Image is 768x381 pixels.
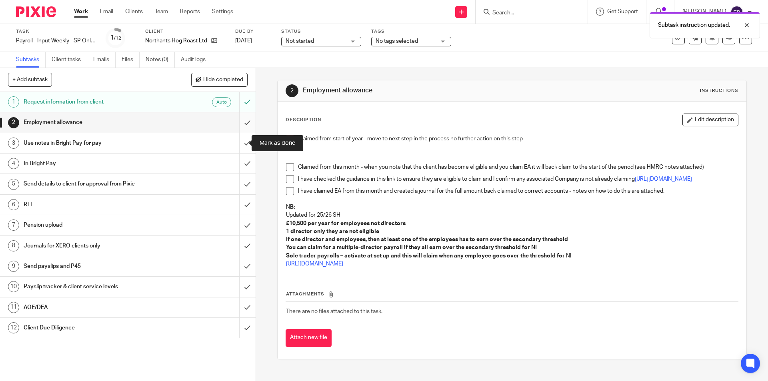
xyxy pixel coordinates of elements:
strong: Sole trader payrolls – activate at set up and this will claim when any employee goes over the thr... [286,253,572,259]
button: Hide completed [191,73,248,86]
h1: Employment allowance [24,116,162,128]
a: [URL][DOMAIN_NAME] [635,176,692,182]
p: Claimed from start of year - move to next step in the process no further action on this step [298,135,738,143]
small: /12 [114,36,121,40]
img: Pixie [16,6,56,17]
div: 6 [8,199,19,210]
span: Not started [286,38,314,44]
h1: Send payslips and P45 [24,260,162,272]
div: 12 [8,322,19,333]
div: 11 [8,302,19,313]
label: Tags [371,28,451,35]
h1: Journals for XERO clients only [24,240,162,252]
p: Description [286,117,321,123]
a: Clients [125,8,143,16]
img: svg%3E [730,6,743,18]
strong: You can claim for a multiple-director payroll if they all earn over the secondary threshold for NI [286,245,537,250]
a: Notes (0) [146,52,175,68]
a: Client tasks [52,52,87,68]
span: There are no files attached to this task. [286,309,382,314]
a: Work [74,8,88,16]
h1: AOE/DEA [24,301,162,313]
div: 4 [8,158,19,169]
h1: Pension upload [24,219,162,231]
h1: Use notes in Bright Pay for pay [24,137,162,149]
a: Team [155,8,168,16]
div: 5 [8,179,19,190]
div: 1 [8,96,19,108]
strong: £10,500 per year for employees not directors [286,221,406,226]
div: Auto [212,97,231,107]
a: Settings [212,8,233,16]
a: Files [122,52,140,68]
h1: Send details to client for approval from Pixie [24,178,162,190]
div: 7 [8,219,19,231]
div: Payroll - Input Weekly - SP Only # [16,37,96,45]
p: Subtask instruction updated. [658,21,730,29]
button: Attach new file [286,329,332,347]
button: + Add subtask [8,73,52,86]
span: No tags selected [376,38,418,44]
h1: Employment allowance [303,86,529,95]
label: Task [16,28,96,35]
p: Claimed from this month - when you note that the client has become eligible and you claim EA it w... [298,163,738,171]
span: Attachments [286,292,324,296]
h1: In Bright Pay [24,158,162,170]
h1: Client Due Diligence [24,322,162,334]
strong: If one director and employees, then at least one of the employees has to earn over the secondary ... [286,237,568,242]
p: I have checked the guidance in this link to ensure they are eligible to claim and I confirm any a... [298,175,738,183]
p: Northants Hog Roast Ltd [145,37,207,45]
span: [DATE] [235,38,252,44]
a: Audit logs [181,52,212,68]
label: Due by [235,28,271,35]
label: Client [145,28,225,35]
span: Hide completed [203,77,243,83]
a: [URL][DOMAIN_NAME] [286,261,343,267]
div: 2 [8,117,19,128]
div: 1 [110,33,121,42]
p: I have claimed EA from this month and created a journal for the full amount back claimed to corre... [298,187,738,195]
h1: Payslip tracker & client service levels [24,281,162,293]
h1: Request information from client [24,96,162,108]
a: Emails [93,52,116,68]
div: 9 [8,261,19,272]
div: 3 [8,138,19,149]
a: Subtasks [16,52,46,68]
div: 8 [8,240,19,251]
div: 2 [286,84,298,97]
a: Reports [180,8,200,16]
div: Instructions [700,88,738,94]
strong: NB: [286,204,295,210]
p: Updated for 25/26 SH [286,211,738,219]
a: Email [100,8,113,16]
h1: RTI [24,199,162,211]
label: Status [281,28,361,35]
strong: 1 director only they are not eligible [286,229,379,234]
button: Edit description [682,114,738,126]
div: 10 [8,281,19,292]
